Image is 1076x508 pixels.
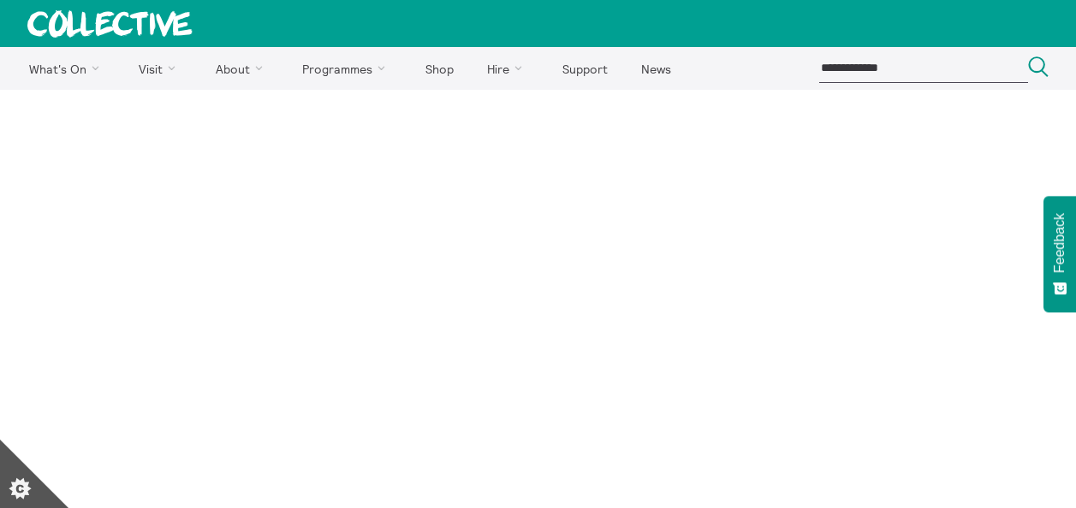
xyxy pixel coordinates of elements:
a: Visit [124,47,198,90]
a: Hire [473,47,544,90]
a: What's On [14,47,121,90]
a: News [626,47,686,90]
span: Feedback [1052,213,1067,273]
a: Shop [410,47,468,90]
button: Feedback - Show survey [1043,196,1076,312]
a: Programmes [288,47,407,90]
a: Support [547,47,622,90]
a: About [200,47,284,90]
